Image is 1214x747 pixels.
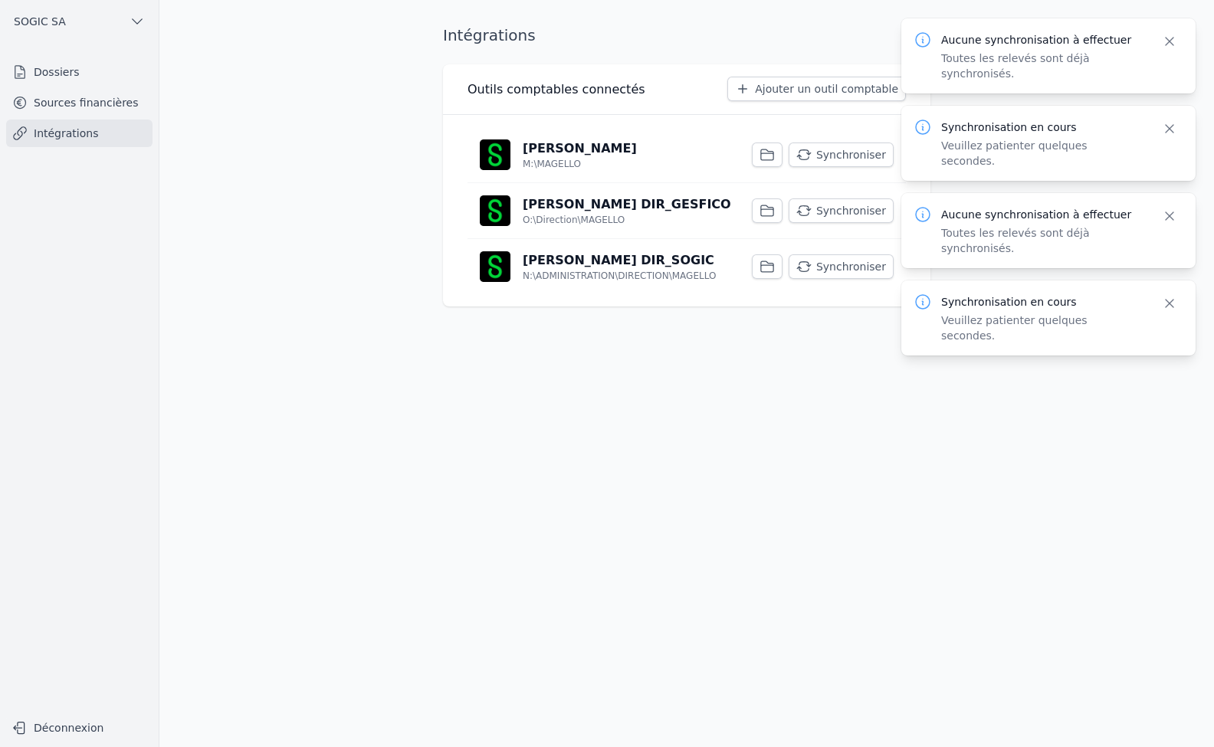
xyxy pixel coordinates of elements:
button: Déconnexion [6,716,153,740]
a: [PERSON_NAME] M:\MAGELLO Synchroniser [468,127,906,182]
p: Toutes les relevés sont déjà synchronisés. [941,51,1143,81]
button: SOGIC SA [6,9,153,34]
h3: Outils comptables connectés [468,80,645,99]
a: [PERSON_NAME] DIR_SOGIC N:\ADMINISTRATION\DIRECTION\MAGELLO Synchroniser [468,239,906,294]
a: Dossiers [6,58,153,86]
p: M:\MAGELLO [523,158,581,170]
p: Aucune synchronisation à effectuer [941,32,1143,48]
a: Sources financières [6,89,153,116]
p: O:\Direction\MAGELLO [523,214,625,226]
button: Synchroniser [789,254,894,279]
button: Synchroniser [789,198,894,223]
p: Toutes les relevés sont déjà synchronisés. [941,225,1143,256]
p: [PERSON_NAME] DIR_SOGIC [523,251,714,270]
a: [PERSON_NAME] DIR_GESFICO O:\Direction\MAGELLO Synchroniser [468,183,906,238]
button: Ajouter un outil comptable [727,77,906,101]
p: Aucune synchronisation à effectuer [941,207,1143,222]
span: SOGIC SA [14,14,66,29]
a: Intégrations [6,120,153,147]
p: Veuillez patienter quelques secondes. [941,313,1143,343]
button: Synchroniser [789,143,894,167]
p: N:\ADMINISTRATION\DIRECTION\MAGELLO [523,270,716,282]
p: Veuillez patienter quelques secondes. [941,138,1143,169]
p: Synchronisation en cours [941,294,1143,310]
h1: Intégrations [443,25,536,46]
p: [PERSON_NAME] [523,139,637,158]
p: Synchronisation en cours [941,120,1143,135]
p: [PERSON_NAME] DIR_GESFICO [523,195,731,214]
